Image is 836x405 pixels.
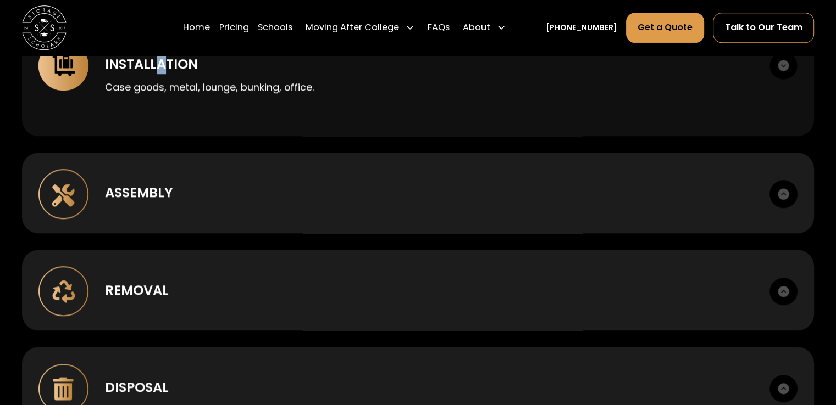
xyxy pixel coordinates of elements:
[105,54,198,74] div: Installation
[458,12,510,43] div: About
[219,12,249,43] a: Pricing
[306,21,399,34] div: Moving After College
[105,80,752,95] p: Case goods, metal, lounge, bunking, office.
[22,5,67,50] a: home
[22,5,67,50] img: Storage Scholars main logo
[183,12,210,43] a: Home
[258,12,292,43] a: Schools
[105,183,173,203] div: Assembly
[105,280,169,300] div: Removal
[546,22,617,33] a: [PHONE_NUMBER]
[428,12,450,43] a: FAQs
[301,12,419,43] div: Moving After College
[463,21,490,34] div: About
[105,378,169,397] div: Disposal
[626,13,704,42] a: Get a Quote
[713,13,813,42] a: Talk to Our Team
